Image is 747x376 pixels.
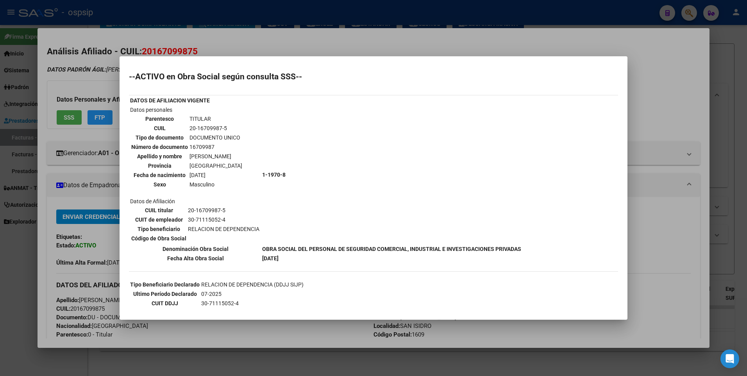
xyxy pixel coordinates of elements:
td: Datos personales Datos de Afiliación [130,106,261,244]
td: RELACION DE DEPENDENCIA [188,225,260,233]
div: Open Intercom Messenger [720,349,739,368]
th: Tipo de documento [131,133,188,142]
b: DATOS DE AFILIACION VIGENTE [130,97,210,104]
td: 30-71115052-4 [201,299,477,308]
th: Parentesco [131,115,188,123]
th: Fecha Alta Obra Social [130,254,261,263]
td: RELACION DE DEPENDENCIA (DDJJ SIJP) [201,280,477,289]
th: Obra Social DDJJ [130,308,200,317]
td: 20-16709987-5 [189,124,243,132]
th: Provincia [131,161,188,170]
td: 119708-OBRA SOCIAL DEL PERSONAL DE SEGURIDAD COMERCIAL, INDUSTRIAL E INVESTIGACIONES PRIVADAS [201,308,477,317]
th: Apellido y nombre [131,152,188,161]
th: CUIT de empleador [131,215,187,224]
td: Masculino [189,180,243,189]
td: TITULAR [189,115,243,123]
td: 07-2025 [201,290,477,298]
b: OBRA SOCIAL DEL PERSONAL DE SEGURIDAD COMERCIAL, INDUSTRIAL E INVESTIGACIONES PRIVADAS [262,246,521,252]
b: [DATE] [262,255,279,261]
td: [PERSON_NAME] [189,152,243,161]
th: Tipo beneficiario [131,225,187,233]
th: Código de Obra Social [131,234,187,243]
td: 20-16709987-5 [188,206,260,215]
td: 16709987 [189,143,243,151]
th: Fecha de nacimiento [131,171,188,179]
th: Sexo [131,180,188,189]
th: Denominación Obra Social [130,245,261,253]
td: DOCUMENTO UNICO [189,133,243,142]
h2: --ACTIVO en Obra Social según consulta SSS-- [129,73,618,81]
th: Tipo Beneficiario Declarado [130,280,200,289]
b: 1-1970-8 [262,172,286,178]
th: Número de documento [131,143,188,151]
td: [GEOGRAPHIC_DATA] [189,161,243,170]
th: CUIT DDJJ [130,299,200,308]
th: Ultimo Período Declarado [130,290,200,298]
th: CUIL [131,124,188,132]
td: 30-71115052-4 [188,215,260,224]
th: CUIL titular [131,206,187,215]
td: [DATE] [189,171,243,179]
